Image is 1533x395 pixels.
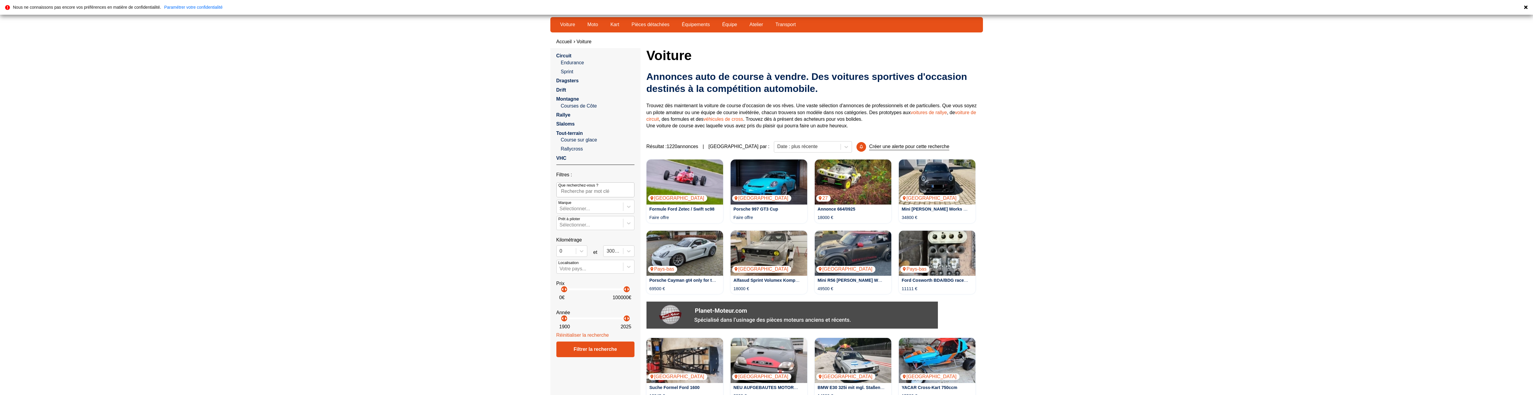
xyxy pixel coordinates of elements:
a: Voiture [556,20,579,30]
span: | [703,143,704,150]
a: Annonce 664/0925 [818,207,856,211]
p: 18000 € [818,214,833,220]
img: Alfasud Sprint Volumex Kompressor [731,231,807,276]
p: [GEOGRAPHIC_DATA] par : [708,143,769,150]
p: Prêt à piloter [558,216,580,222]
p: arrow_left [622,286,629,293]
input: 0 [560,248,561,254]
p: 0 € [559,294,565,301]
a: Mini John Cooper Works GP limitiert Nr. 668 of 3.000[GEOGRAPHIC_DATA] [899,160,975,205]
a: Porsche 997 GT3 Cup [734,207,778,211]
a: Porsche Cayman gt4 only for trackPays-bas [646,231,723,276]
a: Courses de Côte [561,103,634,109]
p: Faire offre [734,214,753,220]
p: arrow_left [622,315,629,322]
p: Marque [558,200,571,205]
a: Rallycross [561,146,634,152]
p: arrow_right [562,315,569,322]
p: arrow_left [559,315,566,322]
a: BMW E30 325i mit mgl. Staßenzl., VFL rostfrei [818,385,911,390]
p: 27 [816,195,831,202]
a: Voiture [576,39,592,44]
p: Prix [556,280,634,287]
img: Porsche Cayman gt4 only for track [646,231,723,276]
a: YACAR Cross-Kart 750ccm[GEOGRAPHIC_DATA] [899,338,975,383]
a: Slaloms [556,121,575,126]
img: Mini R56 John Cooper Works „Schirra Motoring“ [815,231,891,276]
p: Année [556,309,634,316]
img: YACAR Cross-Kart 750ccm [899,338,975,383]
a: Formule Ford Zetec / Swift sc98 [649,207,715,211]
p: 49500 € [818,286,833,292]
a: Porsche Cayman gt4 only for track [649,278,721,283]
p: Pays-bas [648,266,677,272]
a: Suche Formel Ford 1600 [649,385,700,390]
a: Moto [583,20,602,30]
p: 100000 € [613,294,631,301]
p: Kilométrage [556,237,634,243]
a: Formule Ford Zetec / Swift sc98[GEOGRAPHIC_DATA] [646,160,723,205]
p: 1900 [559,324,570,330]
a: Atelier [746,20,767,30]
a: Mini R56 John Cooper Works „Schirra Motoring“[GEOGRAPHIC_DATA] [815,231,891,276]
a: BMW E30 325i mit mgl. Staßenzl., VFL rostfrei[GEOGRAPHIC_DATA] [815,338,891,383]
a: Ford Cosworth BDA/BDG race partsPays-bas [899,231,975,276]
a: YACAR Cross-Kart 750ccm [902,385,957,390]
p: Nous ne connaissons pas encore vos préférences en matière de confidentialité. [13,5,161,9]
p: arrow_left [559,286,566,293]
a: Paramétrer votre confidentialité [164,5,223,9]
div: Filtrer la recherche [556,342,634,357]
p: Localisation [558,260,579,266]
a: Tout-terrain [556,131,583,136]
input: MarqueSélectionner... [560,206,561,211]
a: Ford Cosworth BDA/BDG race parts [902,278,976,283]
p: 2025 [621,324,631,330]
img: Annonce 664/0925 [815,160,891,205]
input: 300000 [607,248,608,254]
p: 34800 € [902,214,917,220]
p: 11111 € [902,286,917,292]
a: Mini R56 [PERSON_NAME] Works „Schirra Motoring“ [818,278,927,283]
p: Créer une alerte pour cette recherche [869,143,949,150]
img: NEU AUFGEBAUTES MOTORSPORTFAHRZEUG :-) [731,338,807,383]
p: Trouvez dès maintenant la voiture de course d'occasion de vos rêves. Une vaste sélection d'annonc... [646,102,983,129]
p: Filtres : [556,172,634,178]
a: Porsche 997 GT3 Cup[GEOGRAPHIC_DATA] [731,160,807,205]
p: [GEOGRAPHIC_DATA] [732,373,792,380]
h1: Voiture [646,48,983,62]
a: Équipements [678,20,714,30]
img: Porsche 997 GT3 Cup [731,160,807,205]
p: [GEOGRAPHIC_DATA] [648,373,707,380]
a: Drift [556,87,566,93]
a: VHC [556,156,567,161]
p: arrow_right [625,315,632,322]
p: Faire offre [649,214,669,220]
a: Annonce 664/092527 [815,160,891,205]
p: Que recherchez-vous ? [558,183,598,188]
a: Alfasud Sprint Volumex Kompressor[GEOGRAPHIC_DATA] [731,231,807,276]
a: Pièces détachées [628,20,673,30]
input: Que recherchez-vous ? [556,182,634,197]
p: 69500 € [649,286,665,292]
a: Circuit [556,53,572,58]
a: Sprint [561,68,634,75]
a: Réinitialiser la recherche [556,333,609,338]
a: Course sur glace [561,137,634,143]
a: véhicules de cross [704,117,743,122]
p: 18000 € [734,286,749,292]
img: BMW E30 325i mit mgl. Staßenzl., VFL rostfrei [815,338,891,383]
a: Endurance [561,59,634,66]
p: [GEOGRAPHIC_DATA] [900,373,960,380]
a: NEU AUFGEBAUTES MOTORSPORTFAHRZEUG :-)[GEOGRAPHIC_DATA] [731,338,807,383]
a: Montagne [556,96,579,102]
p: [GEOGRAPHIC_DATA] [732,195,792,202]
a: Alfasud Sprint Volumex Kompressor [734,278,809,283]
a: Accueil [556,39,572,44]
img: Suche Formel Ford 1600 [646,338,723,383]
a: Dragsters [556,78,579,83]
p: [GEOGRAPHIC_DATA] [732,266,792,272]
img: Ford Cosworth BDA/BDG race parts [899,231,975,276]
p: [GEOGRAPHIC_DATA] [900,195,960,202]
